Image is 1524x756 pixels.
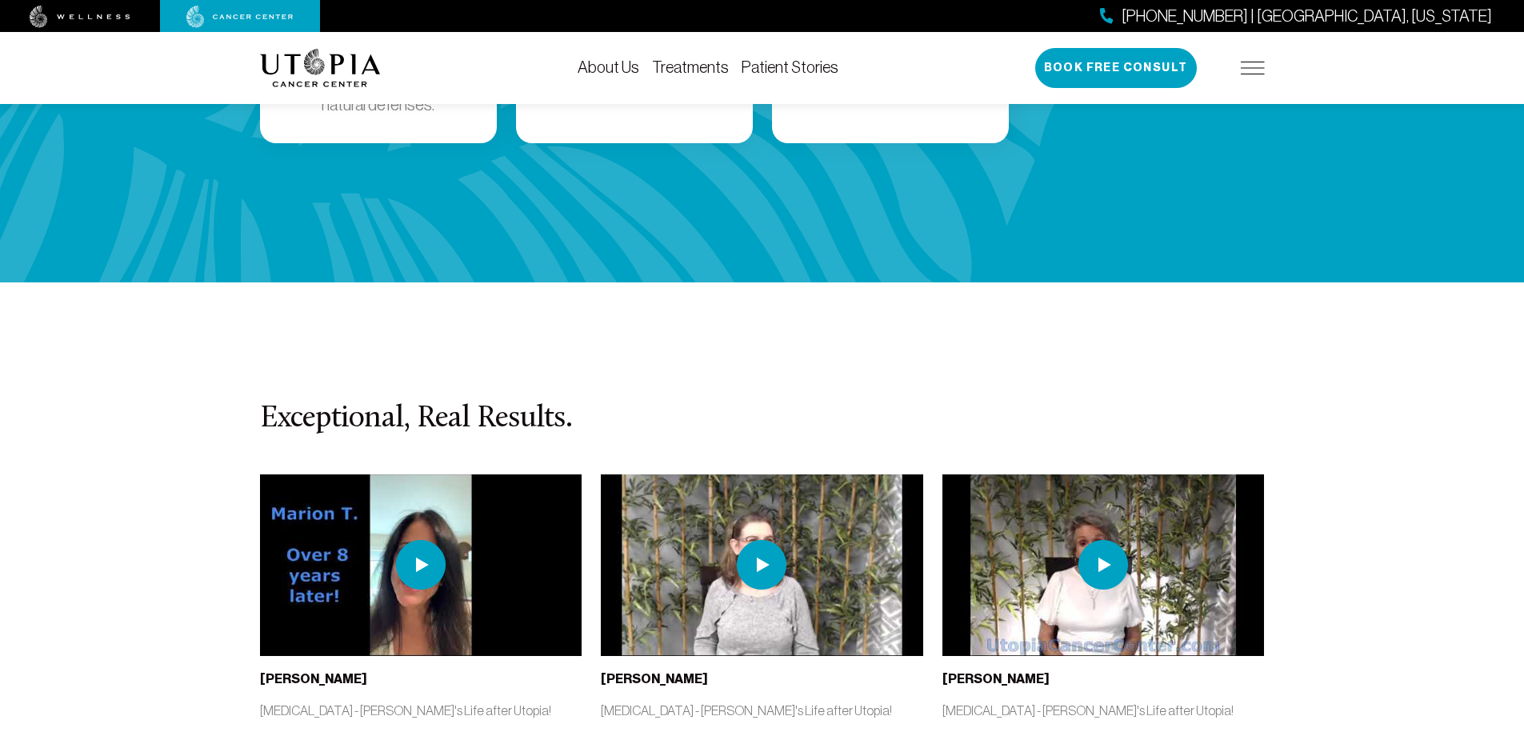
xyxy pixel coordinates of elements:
b: [PERSON_NAME] [942,671,1050,686]
img: cancer center [186,6,294,28]
img: play icon [396,540,446,590]
img: play icon [737,540,786,590]
p: [MEDICAL_DATA] - [PERSON_NAME]'s Life after Utopia! [601,702,923,719]
a: Treatments [652,58,729,76]
img: logo [260,49,381,87]
a: Patient Stories [742,58,838,76]
p: [MEDICAL_DATA] - [PERSON_NAME]'s Life after Utopia! [260,702,582,719]
p: [MEDICAL_DATA] - [PERSON_NAME]'s Life after Utopia! [942,702,1265,719]
button: Book Free Consult [1035,48,1197,88]
h3: Exceptional, Real Results. [260,402,1265,436]
a: About Us [578,58,639,76]
img: wellness [30,6,130,28]
img: thumbnail [601,474,923,655]
b: [PERSON_NAME] [601,671,708,686]
img: thumbnail [260,474,582,655]
img: thumbnail [942,474,1265,655]
span: [PHONE_NUMBER] | [GEOGRAPHIC_DATA], [US_STATE] [1122,5,1492,28]
img: play icon [1078,540,1128,590]
img: icon-hamburger [1241,62,1265,74]
b: [PERSON_NAME] [260,671,367,686]
a: [PHONE_NUMBER] | [GEOGRAPHIC_DATA], [US_STATE] [1100,5,1492,28]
